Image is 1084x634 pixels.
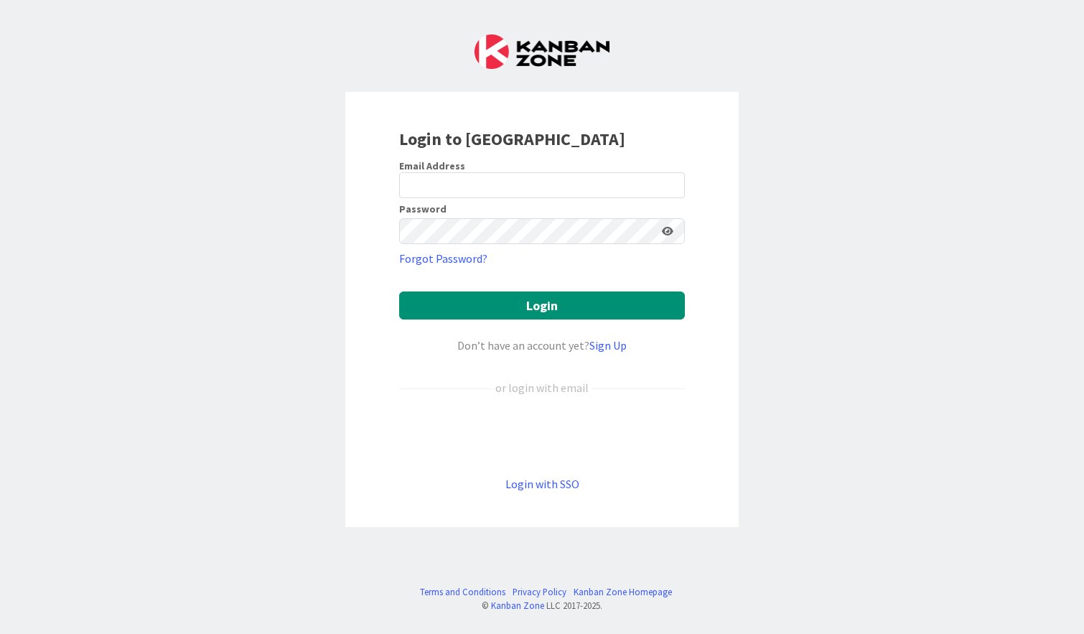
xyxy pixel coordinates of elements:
a: Privacy Policy [513,585,566,599]
button: Login [399,292,685,320]
div: Don’t have an account yet? [399,337,685,354]
a: Terms and Conditions [420,585,505,599]
a: Login with SSO [505,477,579,491]
a: Forgot Password? [399,250,487,267]
label: Email Address [399,159,465,172]
label: Password [399,204,447,214]
iframe: Sign in with Google Button [392,420,692,452]
a: Sign Up [589,338,627,353]
div: or login with email [492,379,592,396]
a: Kanban Zone Homepage [574,585,672,599]
a: Kanban Zone [491,600,544,611]
b: Login to [GEOGRAPHIC_DATA] [399,128,625,150]
img: Kanban Zone [475,34,609,69]
div: © LLC 2017- 2025 . [413,599,672,612]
